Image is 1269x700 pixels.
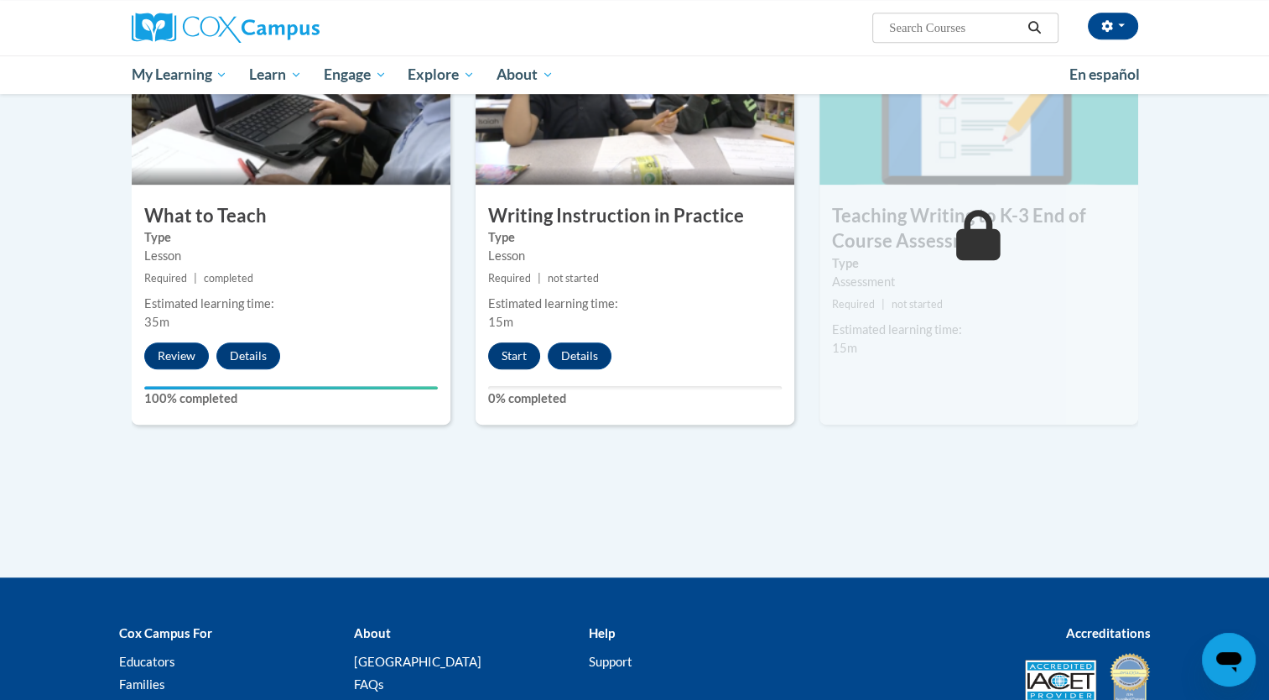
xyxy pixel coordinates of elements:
div: Assessment [832,273,1126,291]
img: Cox Campus [132,13,320,43]
b: About [353,625,390,640]
label: Type [488,228,782,247]
a: Learn [238,55,313,94]
span: En español [1069,65,1140,83]
img: Course Image [132,17,450,185]
span: 15m [832,341,857,355]
span: Required [488,272,531,285]
a: Engage [313,55,398,94]
span: | [194,272,197,285]
b: Cox Campus For [119,625,212,640]
div: Estimated learning time: [144,295,438,313]
label: 0% completed [488,389,782,408]
a: FAQs [353,676,383,692]
span: not started [892,298,943,311]
button: Start [488,342,540,369]
label: Type [144,228,438,247]
button: Details [548,342,611,369]
span: completed [204,272,253,285]
span: Learn [249,65,302,85]
div: Lesson [488,247,782,265]
span: 15m [488,315,513,329]
label: 100% completed [144,389,438,408]
div: Estimated learning time: [832,321,1126,339]
span: About [497,65,554,85]
span: | [538,272,541,285]
input: Search Courses [887,18,1022,38]
h3: What to Teach [132,203,450,229]
button: Search [1022,18,1047,38]
a: My Learning [121,55,239,94]
button: Review [144,342,209,369]
a: Families [119,676,165,692]
iframe: Button to launch messaging window [1202,633,1256,687]
div: Main menu [107,55,1163,94]
span: not started [548,272,599,285]
button: Account Settings [1088,13,1138,39]
label: Type [832,254,1126,273]
a: Explore [397,55,486,94]
img: Course Image [476,17,794,185]
a: En español [1058,57,1151,92]
button: Details [216,342,280,369]
a: Educators [119,654,175,669]
a: Support [588,654,632,669]
div: Estimated learning time: [488,295,782,313]
span: Engage [324,65,387,85]
span: Explore [408,65,475,85]
b: Accreditations [1066,625,1151,640]
img: Course Image [819,17,1138,185]
b: Help [588,625,614,640]
span: My Learning [131,65,227,85]
a: Cox Campus [132,13,450,43]
span: | [882,298,885,311]
span: 35m [144,315,169,329]
a: About [486,55,564,94]
div: Lesson [144,247,438,265]
span: Required [144,272,187,285]
span: Required [832,298,875,311]
div: Your progress [144,386,438,389]
h3: Teaching Writing to K-3 End of Course Assessment [819,203,1138,255]
h3: Writing Instruction in Practice [476,203,794,229]
a: [GEOGRAPHIC_DATA] [353,654,481,669]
